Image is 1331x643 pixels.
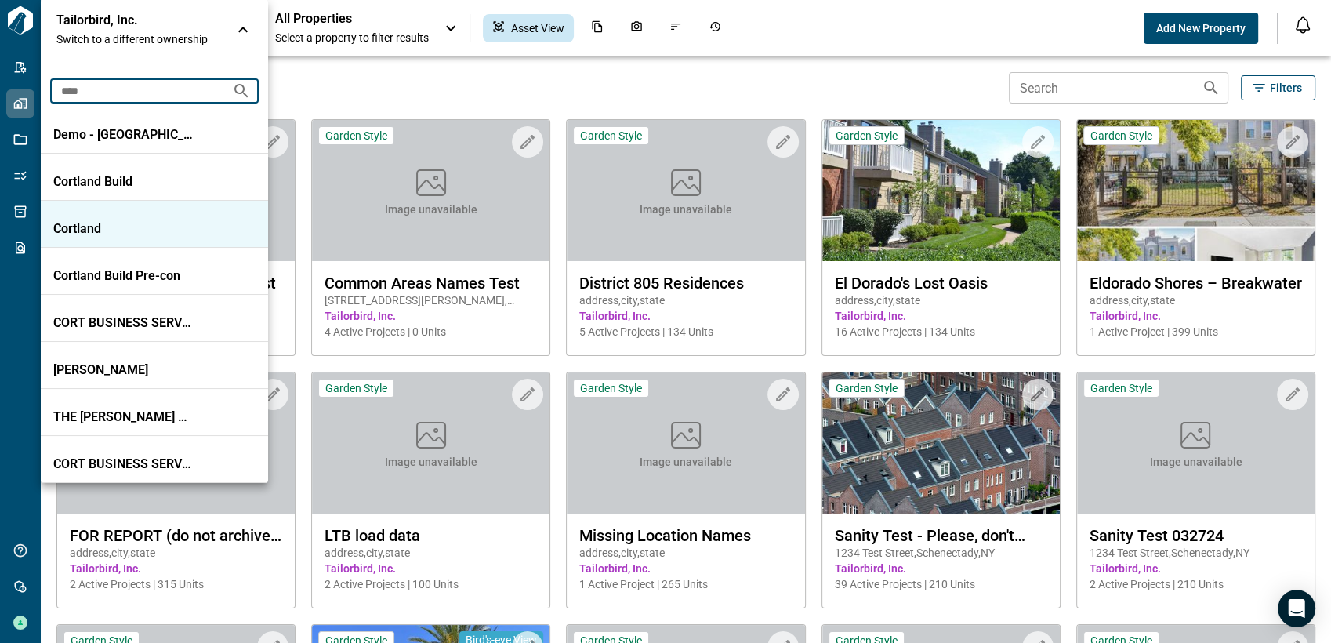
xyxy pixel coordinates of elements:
p: CORT BUSINESS SERVICES CORP [53,456,194,472]
span: Switch to a different ownership [56,31,221,47]
p: CORT BUSINESS SERVICES CORP. [53,315,194,331]
div: Open Intercom Messenger [1278,590,1315,627]
button: Search organizations [226,75,257,107]
p: Cortland Build Pre-con [53,268,194,284]
p: Demo - [GEOGRAPHIC_DATA] [53,127,194,143]
p: [PERSON_NAME] [53,362,194,378]
p: THE [PERSON_NAME] GROUP REAL ESTATE INC. [53,409,194,425]
p: Cortland Build [53,174,194,190]
p: Tailorbird, Inc. [56,13,198,28]
p: Cortland [53,221,194,237]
